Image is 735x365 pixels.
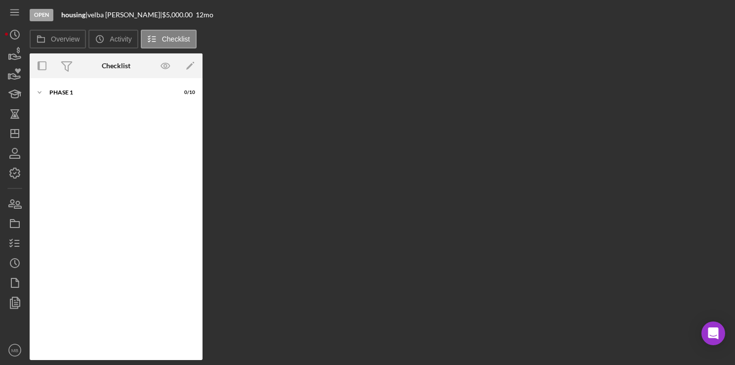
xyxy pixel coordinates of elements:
[61,10,85,19] b: housing
[51,35,80,43] label: Overview
[88,30,138,48] button: Activity
[162,11,196,19] div: $5,000.00
[5,340,25,360] button: MB
[177,90,195,95] div: 0 / 10
[162,35,190,43] label: Checklist
[141,30,197,48] button: Checklist
[102,62,130,70] div: Checklist
[61,11,87,19] div: |
[49,90,170,95] div: Phase 1
[110,35,131,43] label: Activity
[30,30,86,48] button: Overview
[30,9,53,21] div: Open
[87,11,162,19] div: velba [PERSON_NAME] |
[196,11,213,19] div: 12 mo
[11,348,18,353] text: MB
[701,321,725,345] div: Open Intercom Messenger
